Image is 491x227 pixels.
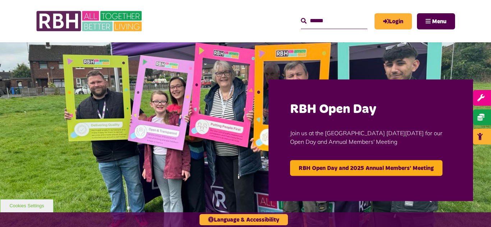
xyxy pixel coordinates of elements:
[199,214,288,225] button: Language & Accessibility
[36,7,144,35] img: RBH
[290,160,442,176] a: RBH Open Day and 2025 Annual Members' Meeting
[417,13,455,29] button: Navigation
[290,101,451,118] h2: RBH Open Day
[375,13,412,29] a: MyRBH
[290,118,451,156] p: Join us at the [GEOGRAPHIC_DATA] [DATE][DATE] for our Open Day and Annual Members' Meeting
[432,19,446,24] span: Menu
